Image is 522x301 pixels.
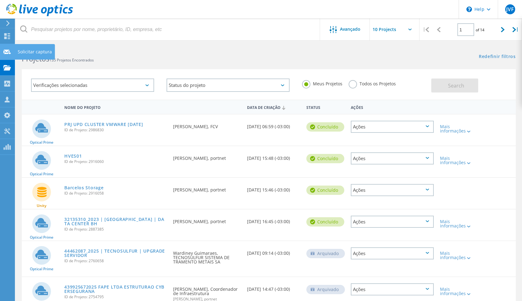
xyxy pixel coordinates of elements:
span: of 14 [476,27,484,33]
div: [DATE] 09:14 (-03:00) [244,241,303,262]
div: Arquivado [306,285,345,294]
div: Mais informações [440,124,473,133]
a: 44462087_2025 | TECNOSULFUR | UPGRADE SERVIDOR [64,249,167,258]
a: Live Optics Dashboard [6,13,73,17]
div: Solicitar captura [18,50,52,54]
span: Optical Prime [30,267,53,271]
div: Nome do Projeto [61,101,170,113]
div: Status do projeto [167,79,290,92]
div: [DATE] 15:46 (-03:00) [244,178,303,198]
div: | [509,19,522,41]
div: Wardiney Guimaraes, TECNOSULFUR SISTEMA DE TRAMENTO METAIS SA [170,241,244,270]
div: [DATE] 16:45 (-03:00) [244,209,303,230]
div: Ações [351,184,433,196]
div: Mais informações [440,251,473,260]
div: Ações [348,101,437,113]
div: Ações [351,216,433,228]
span: ID de Projeto: 2754795 [64,295,167,299]
a: 32135310_2023 | [GEOGRAPHIC_DATA] | DATA CENTER BH [64,217,167,226]
div: Concluído [306,154,344,163]
div: Verificações selecionadas [31,79,154,92]
div: Mais informações [440,219,473,228]
span: ID de Projeto: 2916060 [64,160,167,164]
div: Mais informações [440,156,473,165]
div: | [419,19,432,41]
div: [DATE] 06:59 (-03:00) [244,115,303,135]
div: Data de Criação [244,101,303,113]
span: [PERSON_NAME], portnet [173,297,241,301]
div: Ações [351,121,433,133]
span: JVF [506,7,514,12]
span: Avançado [340,27,360,31]
div: [PERSON_NAME], portnet [170,178,244,198]
span: Optical Prime [30,172,53,176]
a: Redefinir filtros [479,54,516,60]
span: Unity [37,204,46,208]
span: Search [448,82,464,89]
span: Optical Prime [30,236,53,239]
div: Status [303,101,348,113]
div: [DATE] 14:47 (-03:00) [244,277,303,298]
div: Concluído [306,186,344,195]
svg: \n [466,7,472,12]
span: ID de Projeto: 2760658 [64,259,167,263]
span: ID de Projeto: 2916058 [64,191,167,195]
input: Pesquisar projetos por nome, proprietário, ID, empresa, etc [16,19,320,40]
span: Optical Prime [30,141,53,144]
div: [PERSON_NAME], FCV [170,115,244,135]
button: Search [431,79,478,92]
div: Ações [351,283,433,295]
a: HVES01 [64,154,82,158]
div: [PERSON_NAME], portnet [170,146,244,167]
div: Concluído [306,122,344,132]
span: ID de Projeto: 2986830 [64,128,167,132]
div: Concluído [306,217,344,227]
span: 135 Projetos Encontrados [49,57,94,63]
div: Mais informações [440,287,473,296]
a: PRJ UPD CLUSTER VMWARE [DATE] [64,122,143,127]
div: Arquivado [306,249,345,258]
div: [DATE] 15:48 (-03:00) [244,146,303,167]
div: [PERSON_NAME], portnet [170,209,244,230]
a: Barcelos Storage [64,186,103,190]
div: Ações [351,247,433,259]
span: ID de Projeto: 2887385 [64,227,167,231]
div: Ações [351,152,433,164]
a: 439925672025 FAPE LTDA ESTRUTURAO CYBERSEGURANA [64,285,167,294]
label: Meus Projetos [302,80,342,86]
label: Todos os Projetos [349,80,396,86]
